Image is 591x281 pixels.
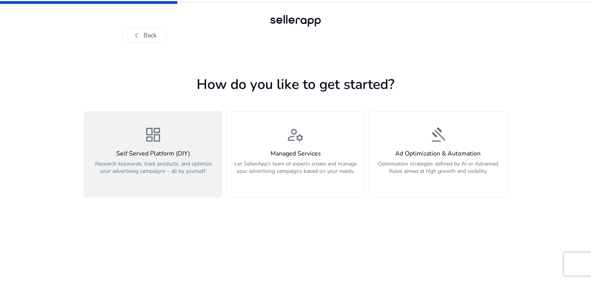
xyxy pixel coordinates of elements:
[132,31,141,40] span: chevron_left
[122,28,166,42] button: chevron_leftBack
[89,150,217,157] h4: Self Served Platform (DIY)
[374,160,502,183] p: Optimization strategies defined by AI or Advanced Rules aimed at high growth and visibility
[231,160,360,183] p: Let SellerApp’s team of experts create and manage your advertising campaigns based on your needs.
[144,125,162,144] span: dashboard
[84,111,222,197] button: dashboardSelf Served Platform (DIY)Research keywords, track products, and optimize your advertisi...
[429,125,447,144] span: gavel
[286,125,305,144] span: manage_accounts
[226,111,365,197] button: manage_accountsManaged ServicesLet SellerApp’s team of experts create and manage your advertising...
[84,76,507,93] h1: How do you like to get started?
[369,111,507,197] button: gavelAd Optimization & AutomationOptimization strategies defined by AI or Advanced Rules aimed at...
[89,160,217,183] p: Research keywords, track products, and optimize your advertising campaigns – all by yourself.
[374,150,502,157] h4: Ad Optimization & Automation
[231,150,360,157] h4: Managed Services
